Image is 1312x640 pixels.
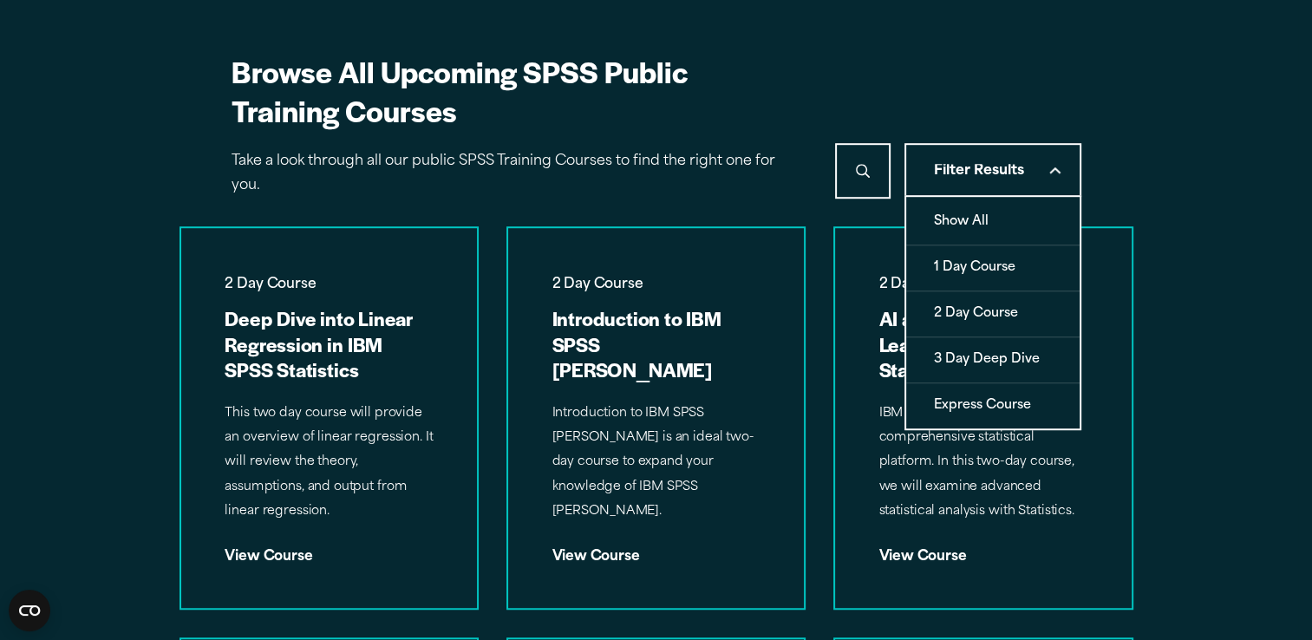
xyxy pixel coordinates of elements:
[9,590,50,631] button: Open CMP widget
[835,228,1131,608] a: 2 Day Course AI and Machine Learning in IBM SPSS Statistics IBM SPSS Statistics is a comprehensiv...
[232,149,793,199] p: Take a look through all our public SPSS Training Courses to find the right one for you.
[879,402,1087,524] p: IBM SPSS Statistics is a comprehensive statistical platform. In this two-day course, we will exam...
[856,164,870,179] svg: Search icon
[906,291,1080,336] button: 2 Day Course
[1049,167,1061,174] svg: Checkmark selected
[225,402,433,524] p: This two day course will provide an overview of linear regression. It will review the theory, ass...
[225,305,433,382] h3: Deep Dive into Linear Regression in IBM SPSS Statistics
[906,245,1080,291] button: 1 Day Course
[552,536,760,563] div: View Course
[904,195,1081,430] ol: Filter Results Checkmark selected
[906,383,1080,428] button: Express Course
[181,228,477,608] a: 2 Day Course Deep Dive into Linear Regression in IBM SPSS Statistics This two day course will pro...
[879,273,1087,302] span: 2 Day Course
[879,305,1087,382] h3: AI and Machine Learning in IBM SPSS Statistics
[904,143,1081,197] button: Filter Results Checkmark selected
[934,164,1024,178] span: Filter Results
[508,228,804,608] a: 2 Day Course Introduction to IBM SPSS [PERSON_NAME] Introduction to IBM SPSS [PERSON_NAME] is an ...
[906,337,1080,382] button: 3 Day Deep Dive
[552,273,760,302] span: 2 Day Course
[225,273,433,302] span: 2 Day Course
[225,536,433,563] div: View Course
[835,143,891,199] button: Search icon Upward pointing chevron
[552,305,760,382] h3: Introduction to IBM SPSS [PERSON_NAME]
[879,536,1087,563] div: View Course
[552,402,760,524] p: Introduction to IBM SPSS [PERSON_NAME] is an ideal two-day course to expand your knowledge of IBM...
[232,52,793,130] h2: Browse All Upcoming SPSS Public Training Courses
[906,199,1080,245] button: Show All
